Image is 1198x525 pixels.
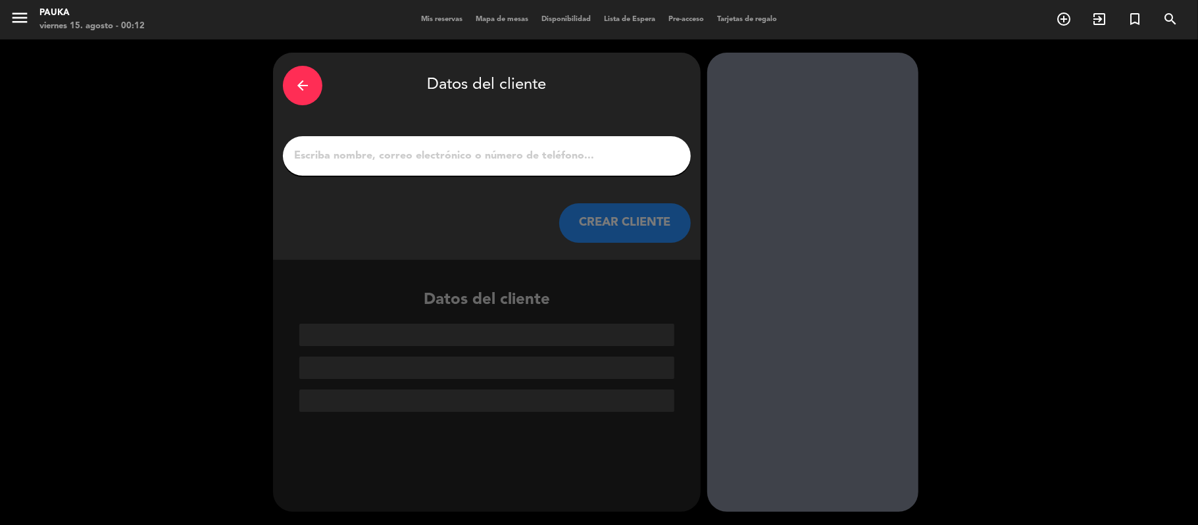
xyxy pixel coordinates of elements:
span: Tarjetas de regalo [711,16,784,23]
div: viernes 15. agosto - 00:12 [39,20,145,33]
span: Pre-acceso [662,16,711,23]
div: Datos del cliente [273,287,701,412]
div: Pauka [39,7,145,20]
i: exit_to_app [1091,11,1107,27]
div: Datos del cliente [283,63,691,109]
span: Mapa de mesas [469,16,535,23]
input: Escriba nombre, correo electrónico o número de teléfono... [293,147,681,165]
i: add_circle_outline [1056,11,1072,27]
i: arrow_back [295,78,311,93]
span: Lista de Espera [597,16,662,23]
i: menu [10,8,30,28]
i: search [1162,11,1178,27]
i: turned_in_not [1127,11,1143,27]
span: Mis reservas [414,16,469,23]
button: CREAR CLIENTE [559,203,691,243]
button: menu [10,8,30,32]
span: Disponibilidad [535,16,597,23]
